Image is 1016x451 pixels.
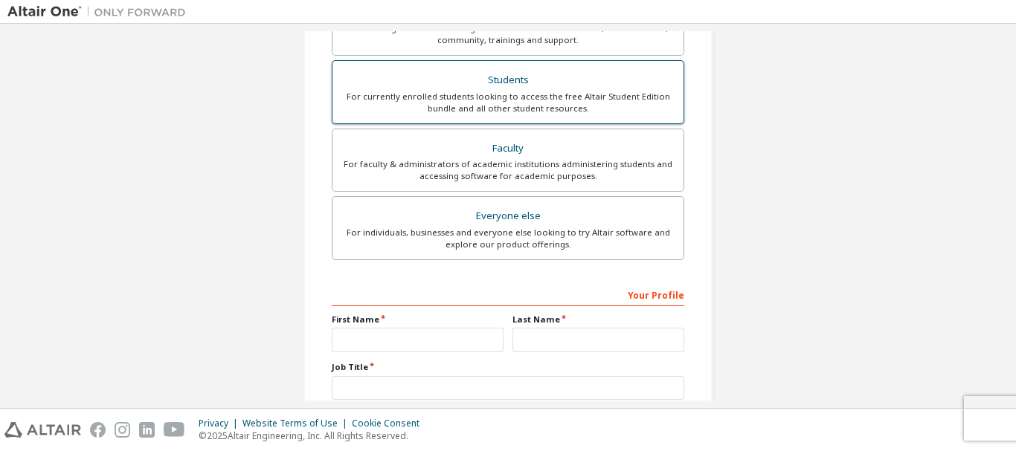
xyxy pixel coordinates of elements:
[139,422,155,438] img: linkedin.svg
[341,227,675,250] div: For individuals, businesses and everyone else looking to try Altair software and explore our prod...
[115,422,130,438] img: instagram.svg
[164,422,185,438] img: youtube.svg
[242,418,352,429] div: Website Terms of Use
[341,206,675,227] div: Everyone else
[341,158,675,182] div: For faculty & administrators of academic institutions administering students and accessing softwa...
[332,361,684,373] label: Job Title
[341,91,675,114] div: For currently enrolled students looking to access the free Altair Student Edition bundle and all ...
[199,418,242,429] div: Privacy
[7,4,193,19] img: Altair One
[341,70,675,91] div: Students
[341,22,675,46] div: For existing customers looking to access software downloads, HPC resources, community, trainings ...
[4,422,81,438] img: altair_logo.svg
[512,314,684,325] label: Last Name
[341,138,675,159] div: Faculty
[332,314,504,325] label: First Name
[199,429,428,442] p: © 2025 Altair Engineering, Inc. All Rights Reserved.
[352,418,428,429] div: Cookie Consent
[90,422,106,438] img: facebook.svg
[332,282,684,306] div: Your Profile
